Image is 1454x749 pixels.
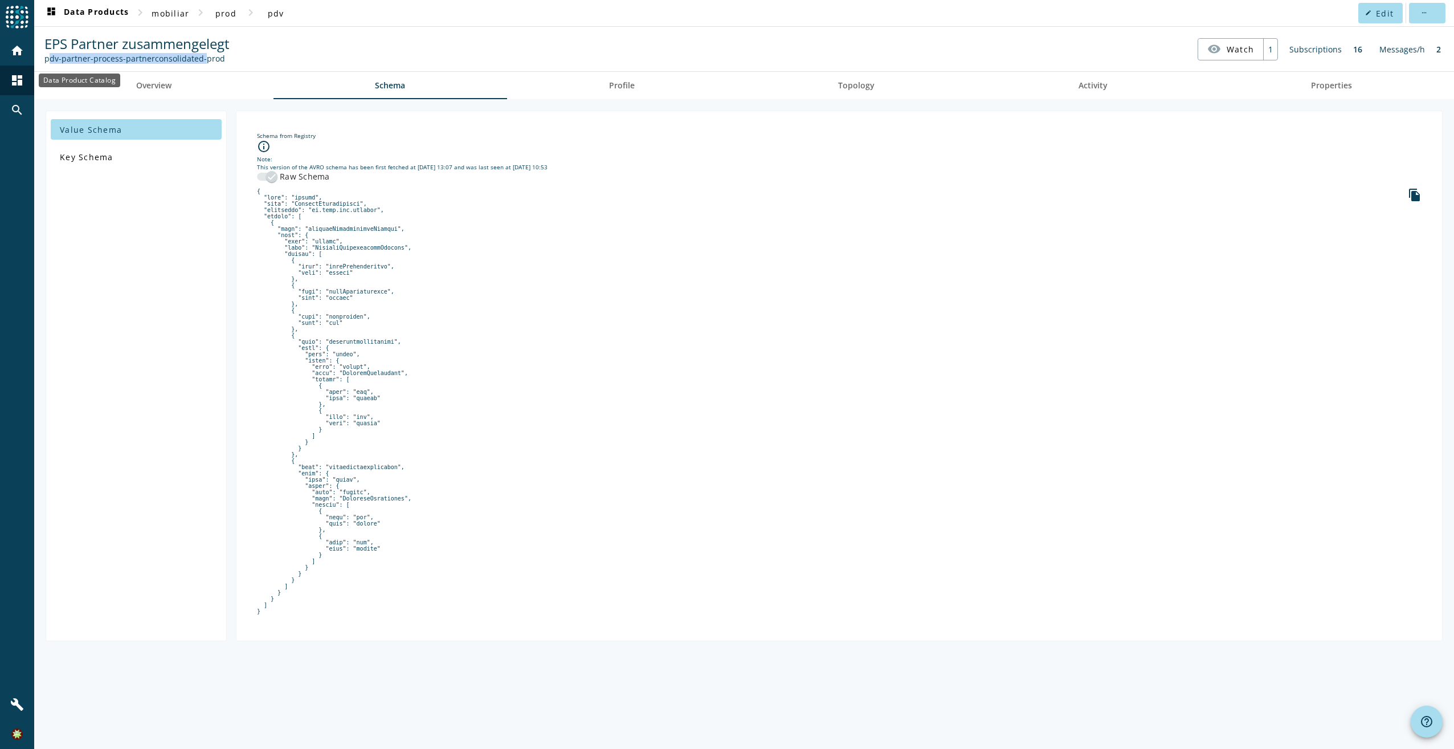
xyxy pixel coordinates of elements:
mat-icon: edit [1365,10,1371,16]
i: info_outline [257,140,271,153]
span: Properties [1311,82,1352,89]
span: pdv [268,8,284,19]
span: prod [215,8,236,19]
mat-icon: visibility [1207,42,1221,56]
button: Data Products [40,3,133,23]
button: mobiliar [147,3,194,23]
mat-icon: chevron_right [244,6,258,19]
label: Raw Schema [277,171,330,182]
span: EPS Partner zusammengelegt [44,34,230,53]
div: Data Product Catalog [39,74,120,87]
button: Value Schema [51,119,222,140]
div: Note: [257,155,1422,163]
span: Key Schema [60,152,113,162]
span: Topology [838,82,875,89]
span: Edit [1376,8,1394,19]
span: Profile [609,82,635,89]
div: Subscriptions [1284,38,1347,60]
mat-icon: dashboard [10,74,24,87]
button: Edit [1358,3,1403,23]
button: Watch [1198,39,1263,59]
span: Data Products [44,6,129,20]
pre: { "lore": "ipsumd", "sita": "ConsectEturadipisci", "elitseddo": "ei.temp.inc.utlabor", "etdolo": ... [257,188,1422,614]
mat-icon: home [10,44,24,58]
mat-icon: dashboard [44,6,58,20]
mat-icon: chevron_right [194,6,207,19]
span: Value Schema [60,124,122,135]
div: Kafka Topic: pdv-partner-process-partnerconsolidated-prod [44,53,230,64]
img: 7a9896e4916c88e64625e51fad058a48 [11,728,23,740]
mat-icon: build [10,698,24,711]
img: spoud-logo.svg [6,6,28,29]
span: Watch [1227,39,1254,59]
mat-icon: chevron_right [133,6,147,19]
div: Messages/h [1374,38,1431,60]
span: mobiliar [152,8,189,19]
div: 1 [1263,39,1277,60]
i: file_copy [1408,188,1422,202]
span: Schema [375,82,405,89]
div: 2 [1431,38,1447,60]
mat-icon: help_outline [1420,715,1433,728]
button: Key Schema [51,146,222,167]
button: prod [207,3,244,23]
mat-icon: search [10,103,24,117]
span: Activity [1079,82,1108,89]
div: Schema from Registry [257,132,1422,140]
div: 16 [1347,38,1368,60]
button: pdv [258,3,294,23]
div: This version of the AVRO schema has been first fetched at [DATE] 13:07 and was last seen at [DATE... [257,163,1422,171]
span: Overview [136,82,171,89]
mat-icon: more_horiz [1420,10,1427,16]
